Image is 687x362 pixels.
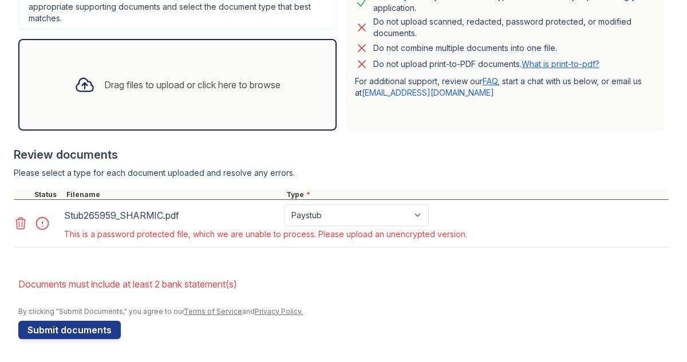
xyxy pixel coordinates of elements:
[64,206,279,225] div: Stub265959_SHARMIC.pdf
[14,147,669,163] div: Review documents
[255,307,303,316] a: Privacy Policy.
[14,167,669,179] div: Please select a type for each document uploaded and resolve any errors.
[184,307,242,316] a: Terms of Service
[362,88,494,97] a: [EMAIL_ADDRESS][DOMAIN_NAME]
[64,190,284,199] div: Filename
[522,59,599,69] a: What is print-to-pdf?
[18,321,121,339] button: Submit documents
[355,76,655,99] p: For additional support, review our , start a chat with us below, or email us at
[373,41,557,55] div: Do not combine multiple documents into one file.
[373,16,655,39] div: Do not upload scanned, redacted, password protected, or modified documents.
[32,190,64,199] div: Status
[18,273,669,296] li: Documents must include at least 2 bank statement(s)
[483,76,498,86] a: FAQ
[284,190,669,199] div: Type
[18,307,669,316] div: By clicking "Submit Documents," you agree to our and
[64,229,467,240] div: This is a password protected file, which we are unable to process. Please upload an unencrypted v...
[373,58,599,70] p: Do not upload print-to-PDF documents.
[104,78,281,92] div: Drag files to upload or click here to browse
